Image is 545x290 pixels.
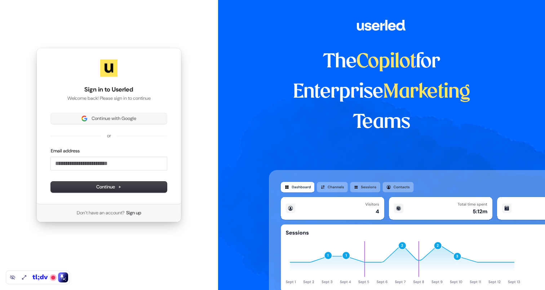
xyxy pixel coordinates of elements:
p: or [107,133,111,139]
h1: The for Enterprise Teams [269,47,494,138]
label: Email address [51,148,80,154]
span: Continue [96,184,121,190]
a: Sign up [126,210,141,216]
p: Welcome back! Please sign in to continue [51,95,167,102]
span: Copilot [356,53,416,71]
img: Userled [100,59,118,77]
span: Marketing [383,83,470,102]
img: Sign in with Google [81,116,87,121]
button: Sign in with GoogleContinue with Google [51,113,167,124]
span: Continue with Google [92,115,136,122]
h1: Sign in to Userled [51,85,167,94]
span: Don’t have an account? [77,210,125,216]
button: Continue [51,182,167,192]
